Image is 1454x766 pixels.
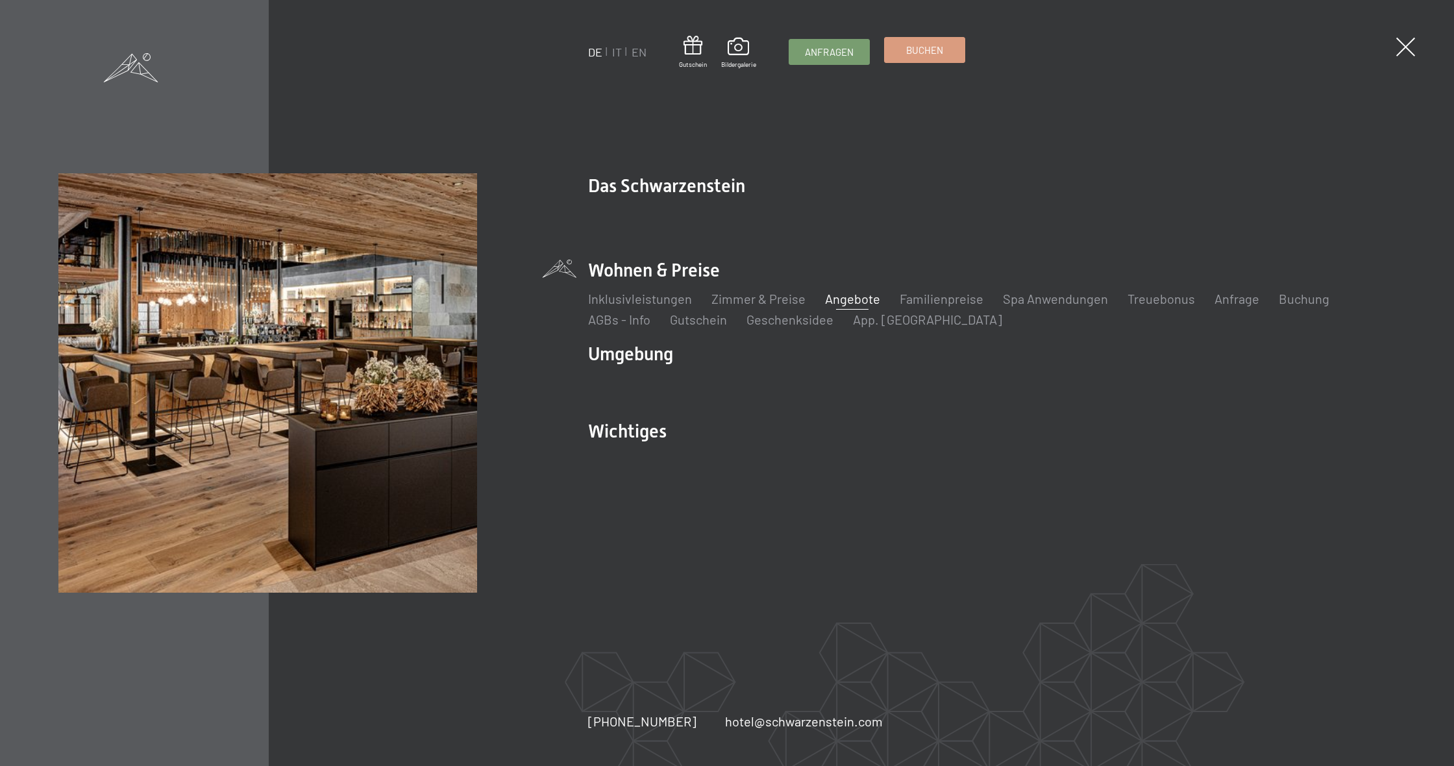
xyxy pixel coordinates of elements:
a: AGBs - Info [588,312,650,327]
span: Buchen [906,43,943,57]
a: Gutschein [670,312,727,327]
a: Familienpreise [900,291,983,306]
span: Bildergalerie [721,60,756,69]
a: Angebote [825,291,880,306]
a: Buchung [1279,291,1329,306]
a: Treuebonus [1127,291,1195,306]
a: Zimmer & Preise [711,291,806,306]
a: IT [612,45,622,59]
a: EN [632,45,647,59]
a: Bildergalerie [721,38,756,69]
a: Geschenksidee [746,312,833,327]
a: Inklusivleistungen [588,291,692,306]
a: DE [588,45,602,59]
span: Anfragen [805,45,854,59]
a: Anfragen [789,40,869,64]
a: Anfrage [1214,291,1259,306]
a: App. [GEOGRAPHIC_DATA] [853,312,1002,327]
a: [PHONE_NUMBER] [588,712,696,730]
a: hotel@schwarzenstein.com [725,712,883,730]
span: [PHONE_NUMBER] [588,713,696,729]
a: Gutschein [679,36,707,69]
a: Spa Anwendungen [1003,291,1108,306]
a: Buchen [885,38,965,62]
img: Wellness Weekend -10% [58,173,477,592]
span: Gutschein [679,60,707,69]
